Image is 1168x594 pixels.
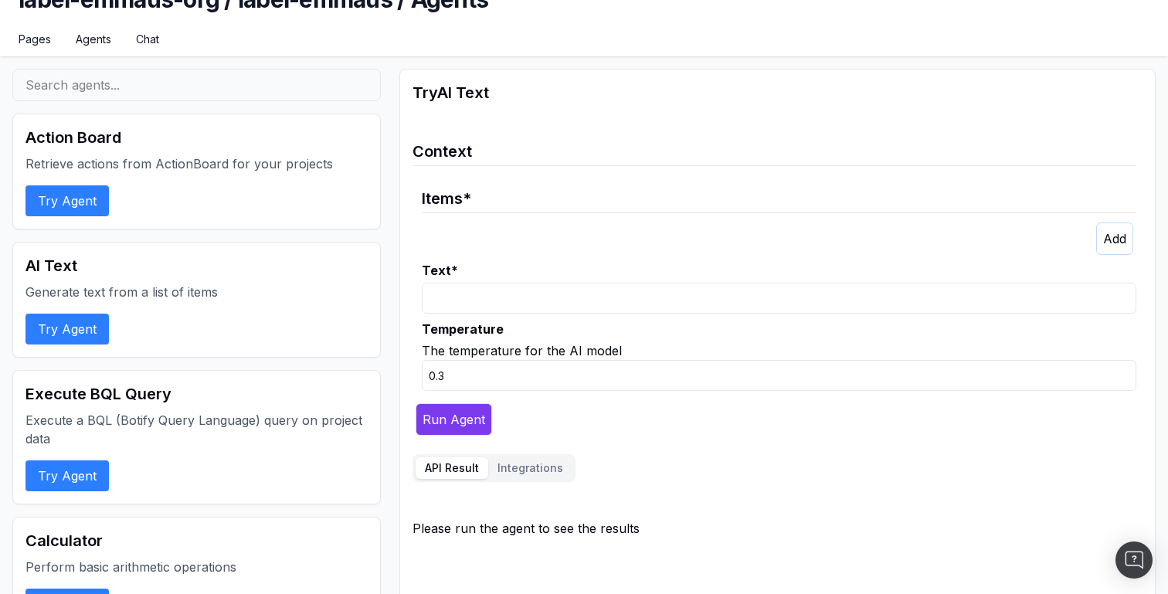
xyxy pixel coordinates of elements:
legend: Items [422,175,1136,213]
button: Try Agent [25,185,109,216]
div: The temperature for the AI model [422,341,1136,360]
h2: Try AI Text [413,82,1143,104]
button: Integrations [488,457,572,479]
a: Agents [76,32,111,47]
h2: Action Board [25,127,368,148]
p: Retrieve actions from ActionBoard for your projects [25,154,368,173]
a: Chat [136,32,159,47]
h2: Execute BQL Query [25,383,368,405]
div: Open Intercom Messenger [1115,541,1153,579]
label: Temperature [422,320,1136,338]
input: Search agents... [12,69,381,101]
h2: AI Text [25,255,368,277]
p: Generate text from a list of items [25,283,368,301]
p: Perform basic arithmetic operations [25,558,368,576]
button: Try Agent [25,460,109,491]
p: Execute a BQL (Botify Query Language) query on project data [25,411,368,448]
button: Try Agent [25,314,109,345]
h2: Calculator [25,530,368,552]
div: Please run the agent to see the results [413,519,1143,538]
legend: Context [413,128,1136,166]
button: Add [1096,222,1133,255]
label: Text [422,261,1136,280]
a: Pages [19,32,51,47]
button: API Result [416,457,488,479]
button: Run Agent [416,403,492,436]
